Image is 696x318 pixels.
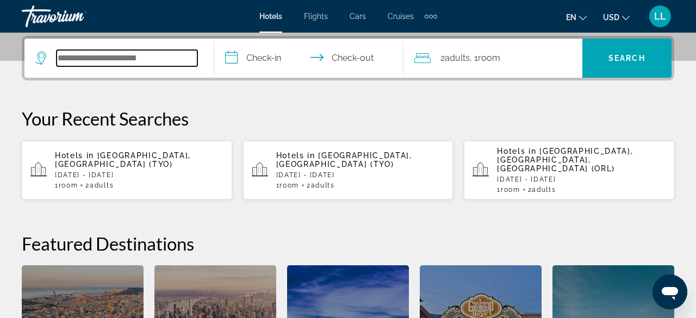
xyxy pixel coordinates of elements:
span: 1 [276,182,299,189]
p: [DATE] - [DATE] [497,176,666,183]
p: [DATE] - [DATE] [276,171,445,179]
div: Search widget [24,39,672,78]
span: 1 [497,186,520,194]
a: Hotels [259,12,282,21]
span: USD [603,13,619,22]
button: Travelers: 2 adults, 0 children [403,39,582,78]
span: Room [59,182,78,189]
a: Cruises [388,12,414,21]
span: 2 [307,182,335,189]
span: , 1 [470,51,500,66]
p: Your Recent Searches [22,108,674,129]
p: [DATE] - [DATE] [55,171,223,179]
button: Hotels in [GEOGRAPHIC_DATA], [GEOGRAPHIC_DATA] (TYO)[DATE] - [DATE]1Room2Adults [22,140,232,200]
a: Travorium [22,2,130,30]
button: Search [582,39,672,78]
span: LL [654,11,666,22]
span: 2 [440,51,470,66]
button: Check in and out dates [214,39,404,78]
button: User Menu [646,5,674,28]
iframe: Button to launch messaging window [652,275,687,309]
span: Adults [532,186,556,194]
span: [GEOGRAPHIC_DATA], [GEOGRAPHIC_DATA] (TYO) [276,151,412,169]
span: Adults [90,182,114,189]
a: Flights [304,12,328,21]
span: Hotels in [497,147,536,155]
span: [GEOGRAPHIC_DATA], [GEOGRAPHIC_DATA] (TYO) [55,151,191,169]
span: Room [478,53,500,63]
button: Hotels in [GEOGRAPHIC_DATA], [GEOGRAPHIC_DATA], [GEOGRAPHIC_DATA] (ORL)[DATE] - [DATE]1Room2Adults [464,140,674,200]
a: Cars [350,12,366,21]
span: 1 [55,182,78,189]
span: Room [501,186,520,194]
button: Change language [566,9,587,25]
button: Extra navigation items [425,8,437,25]
span: Adults [311,182,335,189]
span: Hotels in [276,151,315,160]
span: Adults [445,53,470,63]
button: Change currency [603,9,630,25]
h2: Featured Destinations [22,233,674,254]
span: [GEOGRAPHIC_DATA], [GEOGRAPHIC_DATA], [GEOGRAPHIC_DATA] (ORL) [497,147,633,173]
span: Room [279,182,299,189]
span: 2 [85,182,114,189]
button: Hotels in [GEOGRAPHIC_DATA], [GEOGRAPHIC_DATA] (TYO)[DATE] - [DATE]1Room2Adults [243,140,453,200]
span: en [566,13,576,22]
span: Search [608,54,645,63]
span: Hotels in [55,151,94,160]
span: 2 [528,186,556,194]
